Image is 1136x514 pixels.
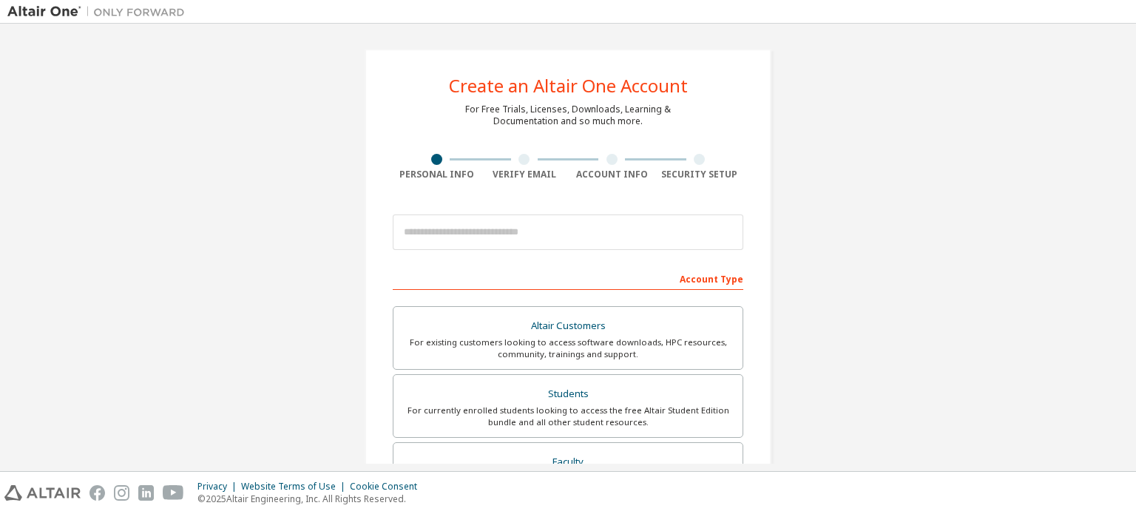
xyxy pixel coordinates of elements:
div: Verify Email [481,169,569,180]
div: Faculty [402,452,734,473]
div: Privacy [197,481,241,493]
div: For Free Trials, Licenses, Downloads, Learning & Documentation and so much more. [465,104,671,127]
img: instagram.svg [114,485,129,501]
img: linkedin.svg [138,485,154,501]
img: facebook.svg [89,485,105,501]
div: Website Terms of Use [241,481,350,493]
div: For existing customers looking to access software downloads, HPC resources, community, trainings ... [402,337,734,360]
div: Create an Altair One Account [449,77,688,95]
div: Cookie Consent [350,481,426,493]
div: Security Setup [656,169,744,180]
p: © 2025 Altair Engineering, Inc. All Rights Reserved. [197,493,426,505]
img: youtube.svg [163,485,184,501]
img: Altair One [7,4,192,19]
div: Students [402,384,734,405]
div: Altair Customers [402,316,734,337]
div: For currently enrolled students looking to access the free Altair Student Edition bundle and all ... [402,405,734,428]
div: Account Type [393,266,743,290]
div: Account Info [568,169,656,180]
div: Personal Info [393,169,481,180]
img: altair_logo.svg [4,485,81,501]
